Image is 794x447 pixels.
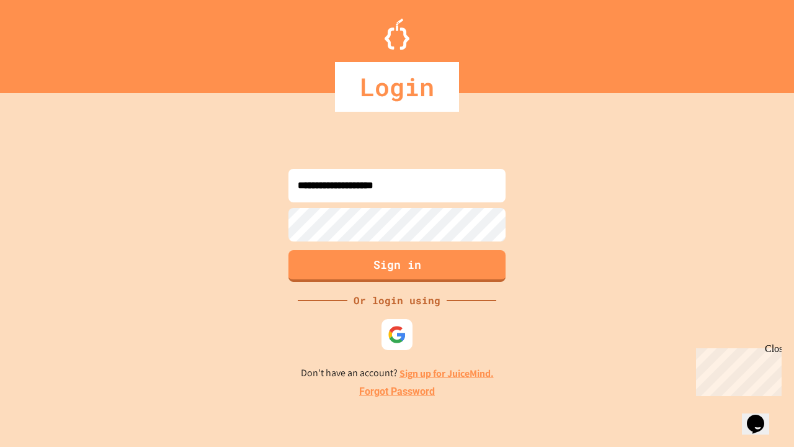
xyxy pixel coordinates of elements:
iframe: chat widget [691,343,782,396]
img: Logo.svg [385,19,409,50]
div: Login [335,62,459,112]
button: Sign in [288,250,506,282]
p: Don't have an account? [301,366,494,381]
a: Sign up for JuiceMind. [399,367,494,380]
div: Chat with us now!Close [5,5,86,79]
img: google-icon.svg [388,325,406,344]
div: Or login using [347,293,447,308]
a: Forgot Password [359,384,435,399]
iframe: chat widget [742,397,782,435]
